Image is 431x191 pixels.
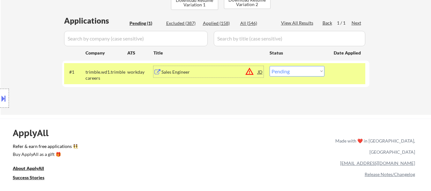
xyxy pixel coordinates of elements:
div: Sales Engineer [161,69,258,75]
div: Applied (158) [203,20,235,26]
button: warning_amber [245,67,254,76]
div: Applications [64,17,127,25]
u: Success Stories [13,175,44,180]
input: Search by company (case sensitive) [64,31,208,46]
div: Pending (1) [130,20,161,26]
div: Made with ❤️ in [GEOGRAPHIC_DATA], [GEOGRAPHIC_DATA] [333,135,415,158]
input: Search by title (case sensitive) [214,31,365,46]
u: About ApplyAll [13,165,44,171]
div: Back [323,20,333,26]
div: Title [153,50,264,56]
div: ATS [127,50,153,56]
div: Excluded (387) [166,20,198,26]
a: About ApplyAll [13,165,53,173]
div: View All Results [281,20,315,26]
a: Success Stories [13,174,53,182]
div: Next [352,20,362,26]
div: Date Applied [334,50,362,56]
div: All (546) [240,20,272,26]
a: [EMAIL_ADDRESS][DOMAIN_NAME] [340,160,415,166]
div: 1 / 1 [337,20,352,26]
div: JD [257,66,264,77]
a: Release Notes/Changelog [365,172,415,177]
div: Status [270,47,324,58]
div: workday [127,69,153,75]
